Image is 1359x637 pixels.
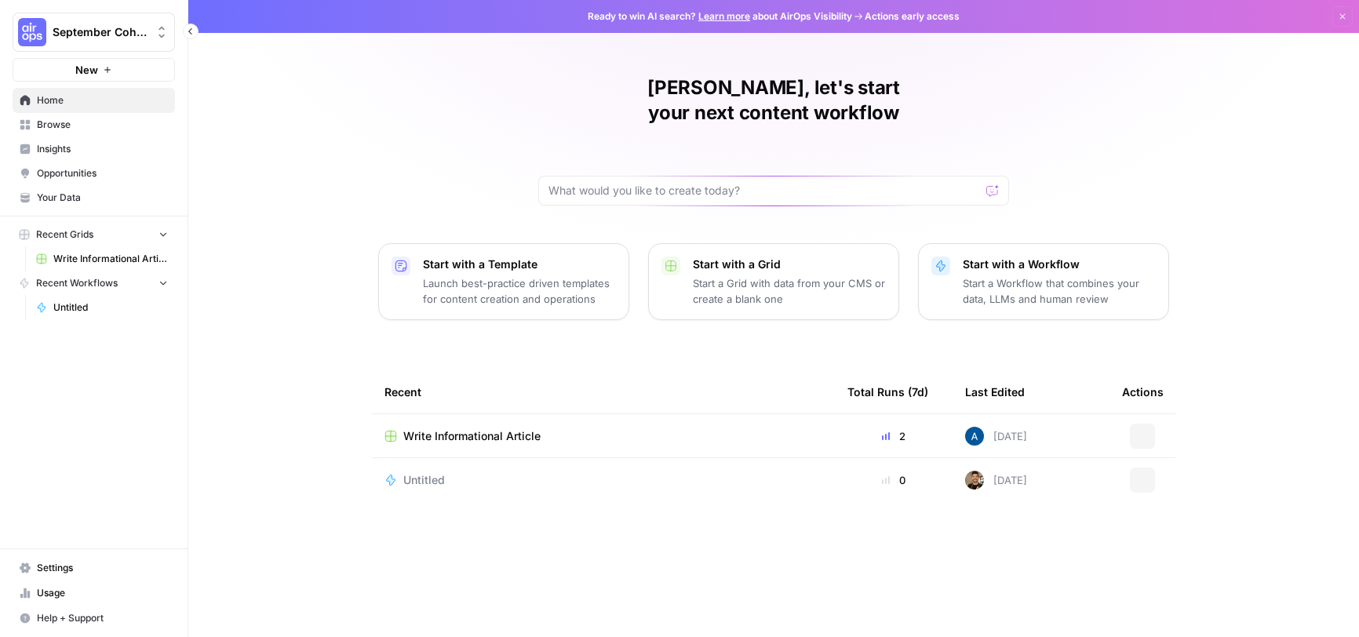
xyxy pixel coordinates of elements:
span: Untitled [403,472,445,488]
a: Write Informational Article [384,428,822,444]
button: Recent Grids [13,223,175,246]
span: Usage [37,586,168,600]
span: Recent Grids [36,227,93,242]
span: September Cohort [53,24,148,40]
a: Settings [13,555,175,581]
a: Untitled [384,472,822,488]
span: Browse [37,118,168,132]
a: Opportunities [13,161,175,186]
a: Untitled [29,295,175,320]
button: Help + Support [13,606,175,631]
button: Workspace: September Cohort [13,13,175,52]
a: Browse [13,112,175,137]
button: Recent Workflows [13,271,175,295]
a: Insights [13,136,175,162]
div: [DATE] [965,427,1027,446]
span: Write Informational Article [403,428,541,444]
span: Ready to win AI search? about AirOps Visibility [588,9,852,24]
button: New [13,58,175,82]
span: Opportunities [37,166,168,180]
p: Start with a Workflow [963,257,1156,272]
h1: [PERSON_NAME], let's start your next content workflow [538,75,1009,126]
img: September Cohort Logo [18,18,46,46]
a: Home [13,88,175,113]
p: Start a Workflow that combines your data, LLMs and human review [963,275,1156,307]
span: New [75,62,98,78]
button: Start with a WorkflowStart a Workflow that combines your data, LLMs and human review [918,243,1169,320]
img: r14hsbufqv3t0k7vcxcnu0vbeixh [965,427,984,446]
div: 2 [847,428,940,444]
span: Home [37,93,168,107]
p: Launch best-practice driven templates for content creation and operations [423,275,616,307]
div: Total Runs (7d) [847,370,928,413]
div: [DATE] [965,471,1027,490]
span: Your Data [37,191,168,205]
p: Start with a Template [423,257,616,272]
span: Insights [37,142,168,156]
a: Usage [13,581,175,606]
p: Start with a Grid [693,257,886,272]
a: Learn more [698,10,750,22]
span: Actions early access [865,9,960,24]
span: Recent Workflows [36,276,118,290]
div: Last Edited [965,370,1025,413]
span: Settings [37,561,168,575]
button: Start with a TemplateLaunch best-practice driven templates for content creation and operations [378,243,629,320]
span: Write Informational Article [53,252,168,266]
input: What would you like to create today? [548,183,980,198]
div: Actions [1122,370,1164,413]
span: Untitled [53,300,168,315]
a: Write Informational Article [29,246,175,271]
span: Help + Support [37,611,168,625]
p: Start a Grid with data from your CMS or create a blank one [693,275,886,307]
button: Start with a GridStart a Grid with data from your CMS or create a blank one [648,243,899,320]
div: 0 [847,472,940,488]
a: Your Data [13,185,175,210]
div: Recent [384,370,822,413]
img: 36rz0nf6lyfqsoxlb67712aiq2cf [965,471,984,490]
